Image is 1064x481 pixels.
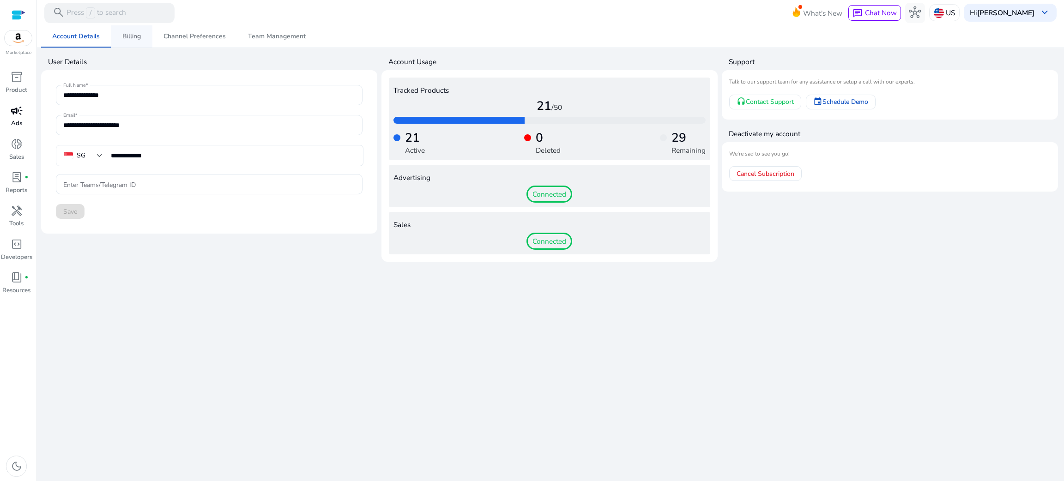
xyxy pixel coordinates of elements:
[405,145,425,156] p: Active
[671,131,706,145] h4: 29
[11,119,22,128] p: Ads
[746,97,794,107] span: Contact Support
[2,286,30,295] p: Resources
[729,166,802,181] a: Cancel Subscription
[526,186,572,203] span: Connected
[865,8,897,18] span: Chat Now
[977,8,1034,18] b: [PERSON_NAME]
[852,8,863,18] span: chat
[248,33,306,40] span: Team Management
[48,57,377,67] h4: User Details
[24,276,29,280] span: fiber_manual_record
[729,95,801,109] a: Contact Support
[11,105,23,117] span: campaign
[905,3,925,23] button: hub
[52,33,100,40] span: Account Details
[551,102,562,112] span: /50
[9,153,24,162] p: Sales
[1039,6,1051,18] span: keyboard_arrow_down
[729,57,1058,67] h4: Support
[86,7,95,18] span: /
[671,145,706,156] p: Remaining
[526,233,572,250] span: Connected
[63,82,85,88] mat-label: Full Name
[822,97,868,107] span: Schedule Demo
[536,131,561,145] h4: 0
[934,8,944,18] img: us.svg
[11,205,23,217] span: handyman
[729,150,1051,158] mat-card-subtitle: We’re sad to see you go!
[737,97,746,107] mat-icon: headset
[393,99,706,114] h4: 21
[909,6,921,18] span: hub
[393,86,706,95] h4: Tracked Products
[66,7,126,18] p: Press to search
[393,221,706,229] h4: Sales
[803,5,842,21] span: What's New
[536,145,561,156] p: Deleted
[393,174,706,182] h4: Advertising
[122,33,141,40] span: Billing
[5,30,32,46] img: amazon.svg
[405,131,425,145] h4: 21
[163,33,226,40] span: Channel Preferences
[737,169,794,179] span: Cancel Subscription
[11,138,23,150] span: donut_small
[77,150,85,161] div: SG
[11,271,23,283] span: book_4
[970,9,1034,16] p: Hi
[24,175,29,180] span: fiber_manual_record
[813,97,822,107] mat-icon: event
[729,78,1051,86] mat-card-subtitle: Talk to our support team for any assistance or setup a call with our experts.
[848,5,901,21] button: chatChat Now
[946,5,955,21] p: US
[6,86,27,95] p: Product
[9,219,24,228] p: Tools
[11,460,23,472] span: dark_mode
[6,186,27,195] p: Reports
[11,171,23,183] span: lab_profile
[11,71,23,83] span: inventory_2
[6,49,31,56] p: Marketplace
[388,57,718,67] h4: Account Usage
[729,129,1058,139] h4: Deactivate my account
[1,253,32,262] p: Developers
[11,238,23,250] span: code_blocks
[53,6,65,18] span: search
[63,112,75,118] mat-label: Email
